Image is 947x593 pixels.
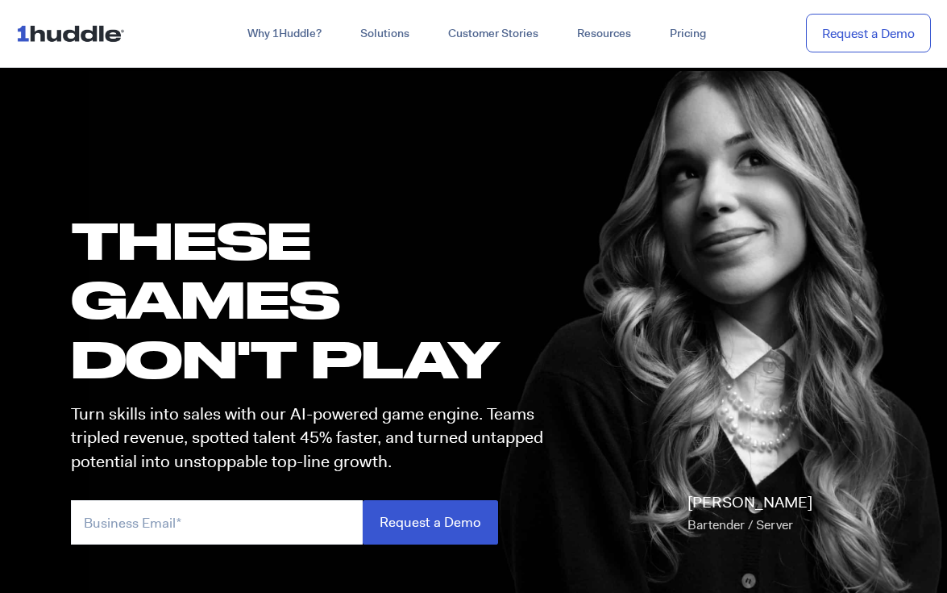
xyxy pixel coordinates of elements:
[228,19,341,48] a: Why 1Huddle?
[71,403,558,474] p: Turn skills into sales with our AI-powered game engine. Teams tripled revenue, spotted talent 45%...
[687,491,812,537] p: [PERSON_NAME]
[806,14,931,53] a: Request a Demo
[341,19,429,48] a: Solutions
[363,500,498,545] input: Request a Demo
[71,500,363,545] input: Business Email*
[650,19,725,48] a: Pricing
[429,19,558,48] a: Customer Stories
[687,516,793,533] span: Bartender / Server
[71,211,558,388] h1: these GAMES DON'T PLAY
[16,18,131,48] img: ...
[558,19,650,48] a: Resources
